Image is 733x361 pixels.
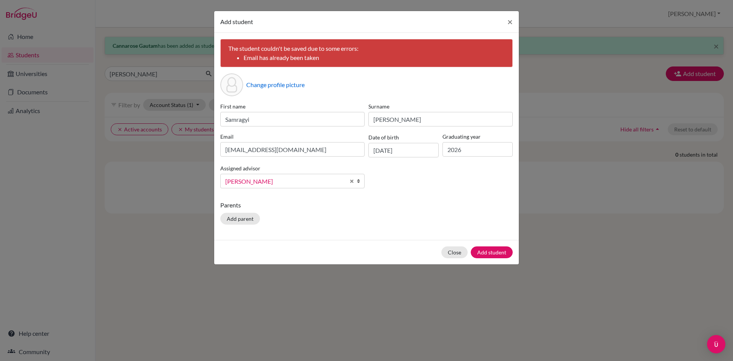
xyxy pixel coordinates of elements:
div: Open Intercom Messenger [707,335,725,353]
button: Add parent [220,213,260,225]
span: Add student [220,18,253,25]
label: Graduating year [442,133,513,141]
div: Profile picture [220,73,243,96]
button: Close [501,11,519,32]
label: First name [220,102,365,110]
label: Surname [368,102,513,110]
label: Date of birth [368,133,399,141]
button: Add student [471,246,513,258]
label: Email [220,133,365,141]
span: × [507,16,513,27]
span: [PERSON_NAME] [225,176,345,186]
button: Close [441,246,468,258]
label: Assigned advisor [220,164,260,172]
input: dd/mm/yyyy [368,143,439,157]
li: Email has already been taken [244,53,505,62]
div: The student couldn't be saved due to some errors: [220,39,513,67]
p: Parents [220,201,513,210]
